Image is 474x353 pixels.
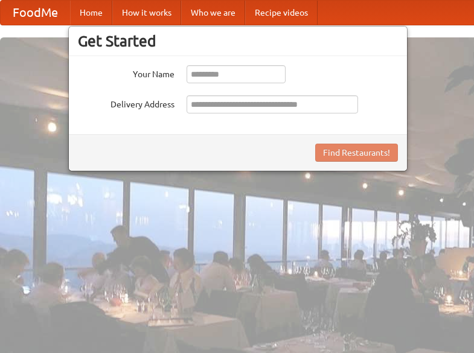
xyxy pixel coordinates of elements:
[245,1,318,25] a: Recipe videos
[1,1,70,25] a: FoodMe
[315,144,398,162] button: Find Restaurants!
[78,65,175,80] label: Your Name
[70,1,112,25] a: Home
[112,1,181,25] a: How it works
[78,32,398,50] h3: Get Started
[181,1,245,25] a: Who we are
[78,95,175,110] label: Delivery Address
